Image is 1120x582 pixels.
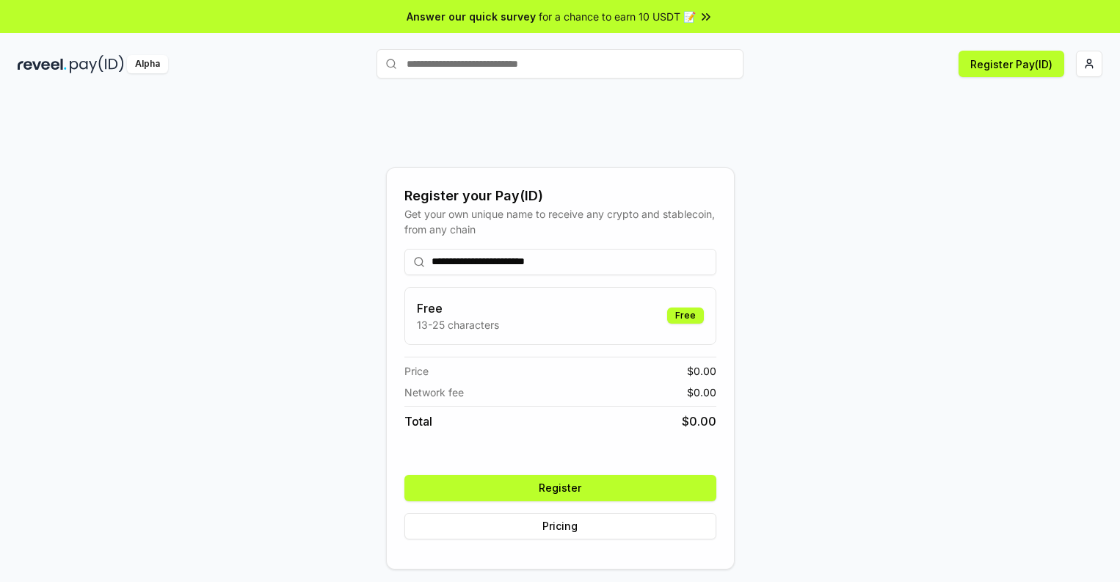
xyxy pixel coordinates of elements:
[959,51,1064,77] button: Register Pay(ID)
[417,299,499,317] h3: Free
[667,308,704,324] div: Free
[70,55,124,73] img: pay_id
[18,55,67,73] img: reveel_dark
[404,412,432,430] span: Total
[687,363,716,379] span: $ 0.00
[404,186,716,206] div: Register your Pay(ID)
[127,55,168,73] div: Alpha
[539,9,696,24] span: for a chance to earn 10 USDT 📝
[404,363,429,379] span: Price
[404,513,716,539] button: Pricing
[404,206,716,237] div: Get your own unique name to receive any crypto and stablecoin, from any chain
[404,475,716,501] button: Register
[407,9,536,24] span: Answer our quick survey
[682,412,716,430] span: $ 0.00
[687,385,716,400] span: $ 0.00
[404,385,464,400] span: Network fee
[417,317,499,332] p: 13-25 characters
